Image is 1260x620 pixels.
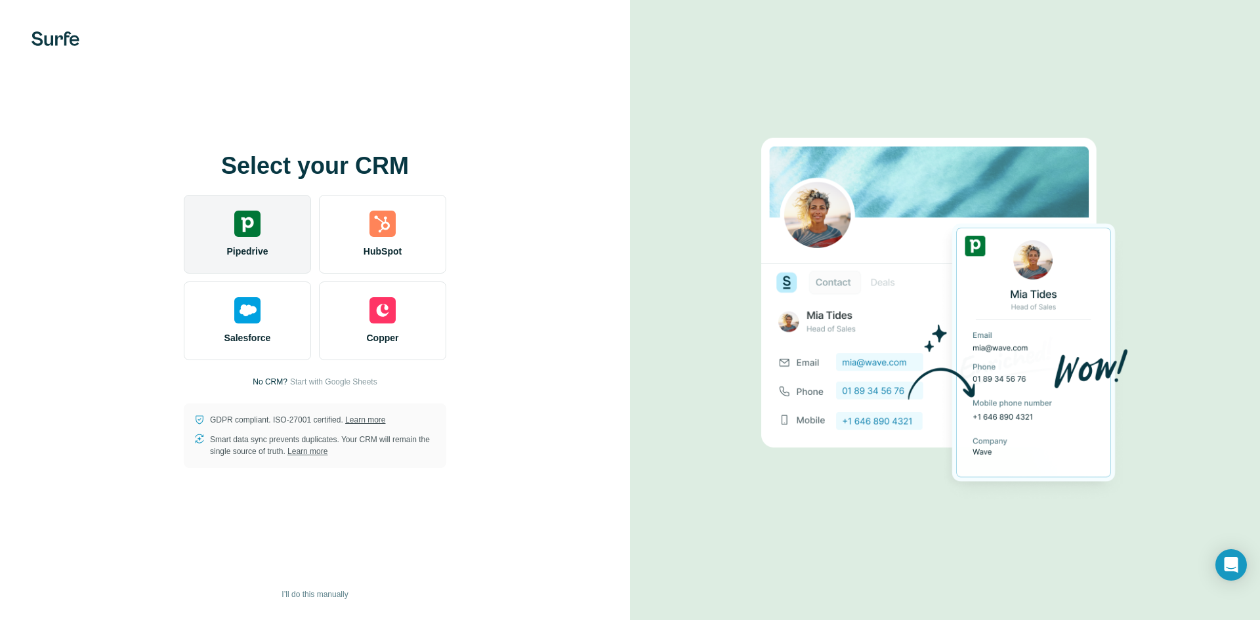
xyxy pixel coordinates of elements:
[345,415,385,424] a: Learn more
[234,297,261,323] img: salesforce's logo
[210,414,385,426] p: GDPR compliant. ISO-27001 certified.
[369,297,396,323] img: copper's logo
[369,211,396,237] img: hubspot's logo
[761,115,1129,505] img: PIPEDRIVE image
[282,589,348,600] span: I’ll do this manually
[226,245,268,258] span: Pipedrive
[253,376,287,388] p: No CRM?
[234,211,261,237] img: pipedrive's logo
[184,153,446,179] h1: Select your CRM
[210,434,436,457] p: Smart data sync prevents duplicates. Your CRM will remain the single source of truth.
[290,376,377,388] button: Start with Google Sheets
[224,331,271,344] span: Salesforce
[272,585,357,604] button: I’ll do this manually
[1215,549,1247,581] div: Open Intercom Messenger
[31,31,79,46] img: Surfe's logo
[364,245,402,258] span: HubSpot
[287,447,327,456] a: Learn more
[367,331,399,344] span: Copper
